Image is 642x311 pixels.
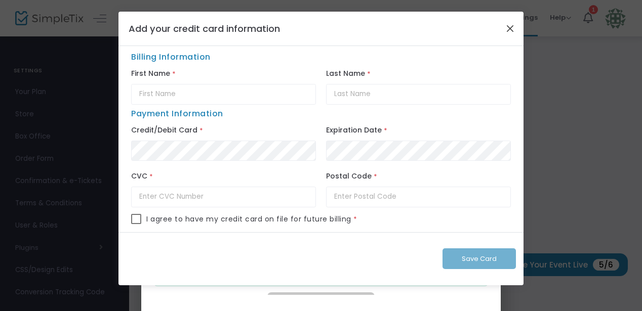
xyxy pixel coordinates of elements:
[131,67,170,81] label: First Name
[129,22,280,35] h4: Add your credit card information
[131,84,316,105] input: First Name
[130,239,284,279] iframe: reCAPTCHA
[131,123,197,138] label: Credit/Debit Card
[326,84,511,105] input: Last Name
[146,214,351,225] span: I agree to have my credit card on file for future billing
[326,187,511,207] input: Enter Postal Code
[131,108,223,119] span: Payment Information
[126,51,516,67] span: Billing Information
[504,22,517,35] button: Close
[131,169,147,184] label: CVC
[326,169,372,184] label: Postal Code
[131,187,316,207] input: Enter CVC Number
[326,67,365,81] label: Last Name
[326,123,382,138] label: Expiration Date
